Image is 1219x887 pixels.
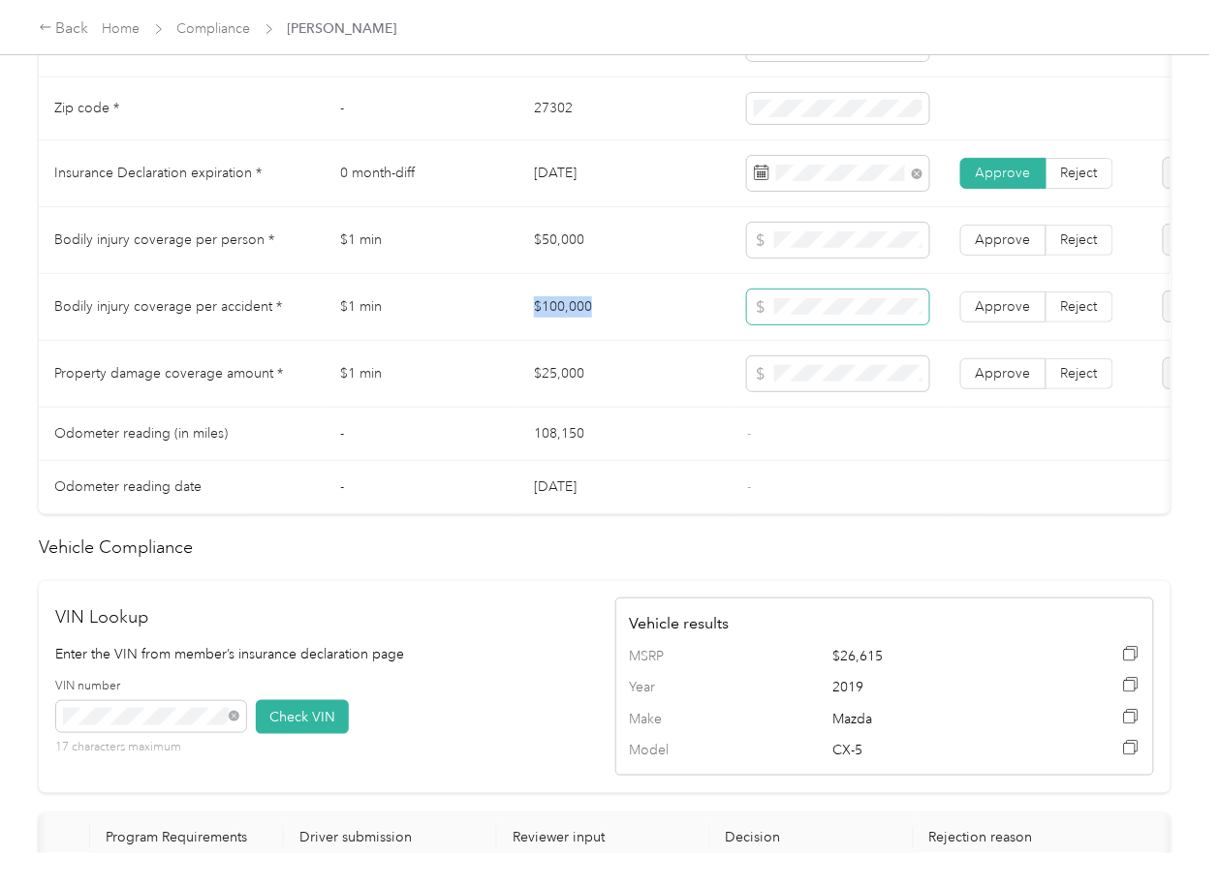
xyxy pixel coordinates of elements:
button: Check VIN [256,700,349,734]
td: $100,000 [518,274,732,341]
span: Insurance Declaration expiration * [54,165,262,181]
td: Zip code * [39,77,325,140]
h2: VIN Lookup [56,604,595,630]
td: $1 min [325,274,518,341]
p: 17 characters maximum [56,739,246,756]
span: Reject [1061,298,1098,315]
span: Odometer reading date [54,478,202,495]
label: VIN number [56,678,246,695]
td: Odometer reading (in miles) [39,408,325,461]
td: Insurance Declaration expiration * [39,140,325,207]
h2: Vehicle Compliance [39,535,1171,561]
span: Approve [976,165,1031,181]
td: [DATE] [518,461,732,514]
span: [PERSON_NAME] [288,18,397,39]
iframe: Everlance-gr Chat Button Frame [1110,779,1219,887]
span: 2019 [833,677,1037,698]
th: Program Requirements [90,813,284,862]
td: $1 min [325,207,518,274]
div: Back [39,17,89,41]
td: - [325,77,518,140]
span: Make [630,709,711,730]
span: - [747,478,751,495]
th: Rejection reason [914,813,1171,862]
h4: Vehicle results [630,612,1140,635]
span: Zip code * [54,100,119,116]
td: 27302 [518,77,732,140]
span: $26,615 [833,646,1037,667]
th: Reviewer input [497,813,710,862]
p: Enter the VIN from member’s insurance declaration page [56,644,595,664]
td: Bodily injury coverage per accident * [39,274,325,341]
span: Mazda [833,709,1037,730]
td: 0 month-diff [325,140,518,207]
td: - [325,461,518,514]
td: $25,000 [518,341,732,408]
td: [DATE] [518,140,732,207]
span: Model [630,740,711,761]
span: Bodily injury coverage per person * [54,231,274,248]
span: Reject [1061,365,1098,382]
span: MSRP [630,646,711,667]
span: Reject [1061,231,1098,248]
th: Driver submission [284,813,497,862]
span: Approve [976,231,1031,248]
span: Approve [976,365,1031,382]
a: Compliance [177,20,251,37]
span: Approve [976,298,1031,315]
span: CX-5 [833,740,1037,761]
span: Bodily injury coverage per accident * [54,298,282,315]
th: Decision [710,813,914,862]
span: Property damage coverage amount * [54,365,283,382]
a: Home [103,20,141,37]
td: 108,150 [518,408,732,461]
td: Bodily injury coverage per person * [39,207,325,274]
td: Property damage coverage amount * [39,341,325,408]
span: Reject [1061,165,1098,181]
span: - [747,425,751,442]
td: Odometer reading date [39,461,325,514]
td: $50,000 [518,207,732,274]
span: Odometer reading (in miles) [54,425,228,442]
td: - [325,408,518,461]
span: Year [630,677,711,698]
td: $1 min [325,341,518,408]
